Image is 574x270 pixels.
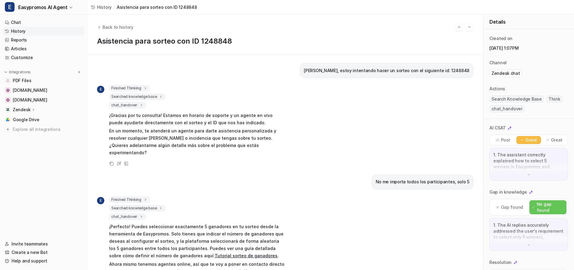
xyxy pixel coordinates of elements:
span: Back to history [102,24,133,30]
a: www.easypromosapp.com[DOMAIN_NAME] [2,86,85,95]
div: Details [483,15,574,29]
p: Good [525,137,537,143]
a: PDF FilesPDF Files [2,76,85,85]
button: Go to previous session [455,23,463,31]
a: Customize [2,53,85,62]
a: Help and support [2,257,85,265]
span: E [5,2,15,12]
span: Searched knowledge base [109,94,165,100]
img: down-arrow [527,243,531,247]
a: History [2,27,85,35]
img: PDF Files [6,79,10,82]
p: Created on [489,35,512,42]
span: chat_handover [489,105,525,112]
a: Explore all integrations [2,125,85,134]
span: Finished Thinking [109,85,150,91]
a: Articles [2,45,85,53]
img: explore all integrations [5,126,11,132]
img: Next session [467,24,472,30]
p: Resolution [489,259,512,265]
p: 1. The assistant correctly explained how to select 5 winners in Easypromos and provided a helpful... [493,152,564,170]
img: down-arrow [527,172,531,177]
img: Zendesk [6,108,10,112]
span: Asistencia para sorteo con ID 1248848 [117,4,197,10]
p: Integrations [9,70,31,75]
span: chat_handover [109,102,146,108]
span: Search Knowledge Base [489,95,544,103]
span: Google Drive [13,117,39,123]
p: No gap found [537,201,564,213]
a: History [91,4,112,10]
img: www.easypromosapp.com [6,88,10,92]
p: Poor [501,137,510,143]
p: Gap found [501,204,523,210]
a: Invite teammates [2,240,85,248]
p: [DATE] 1:07PM [489,45,568,51]
p: Great [551,137,563,143]
p: 1. The AI replies accurately addressed the user's requirement to select only 5 winners, referenci... [493,222,564,240]
p: Zendesk chat [492,70,520,76]
h1: Asistencia para sorteo con ID 1248848 [97,37,473,46]
p: Actions [489,86,505,92]
span: Finished Thinking [109,197,150,203]
img: easypromos-apiref.redoc.ly [6,98,10,102]
img: menu_add.svg [77,70,81,74]
button: Go to next session [465,23,473,31]
p: No me importa todos los participantes, solo 5 [376,178,469,185]
button: Integrations [2,69,32,75]
p: AI CSAT [489,125,506,131]
span: E [97,197,104,204]
span: [DOMAIN_NAME] [13,87,47,93]
span: / [113,4,115,10]
span: E [97,86,104,93]
p: ¡Gracias por tu consulta! Estamos en horario de soporte y un agente en vivo puede ayudarte direct... [109,112,287,126]
span: Explore all integrations [13,125,82,134]
a: Tutorial sorteo de ganadores [215,253,277,258]
img: expand menu [4,70,8,74]
a: Google DriveGoogle Drive [2,115,85,124]
a: Create a new Bot [2,248,85,257]
span: Searched knowledge base [109,205,165,211]
p: En un momento, te atenderá un agente para darte asistencia personalizada y resolver cualquier [PE... [109,127,287,156]
button: Back to history [97,24,133,30]
p: Channel [489,60,507,66]
span: Easypromos AI Agent [18,3,67,12]
span: PDF Files [13,78,31,84]
span: Think [546,95,562,103]
a: Reports [2,36,85,44]
span: History [97,4,112,10]
img: Previous session [457,24,461,30]
p: [PERSON_NAME], estoy intentando hacer un sorteo con el siguiente id: 1248848 [304,67,469,74]
p: ¡Perfecto! Puedes seleccionar exactamente 5 ganadores en tu sorteo desde la herramienta de Easypr... [109,223,287,259]
span: [DOMAIN_NAME] [13,97,47,103]
p: Gap in knowledge [489,189,527,195]
p: Zendesk [13,107,31,113]
img: Google Drive [6,118,10,122]
a: Chat [2,18,85,27]
span: chat_handover [109,214,146,220]
a: easypromos-apiref.redoc.ly[DOMAIN_NAME] [2,96,85,104]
